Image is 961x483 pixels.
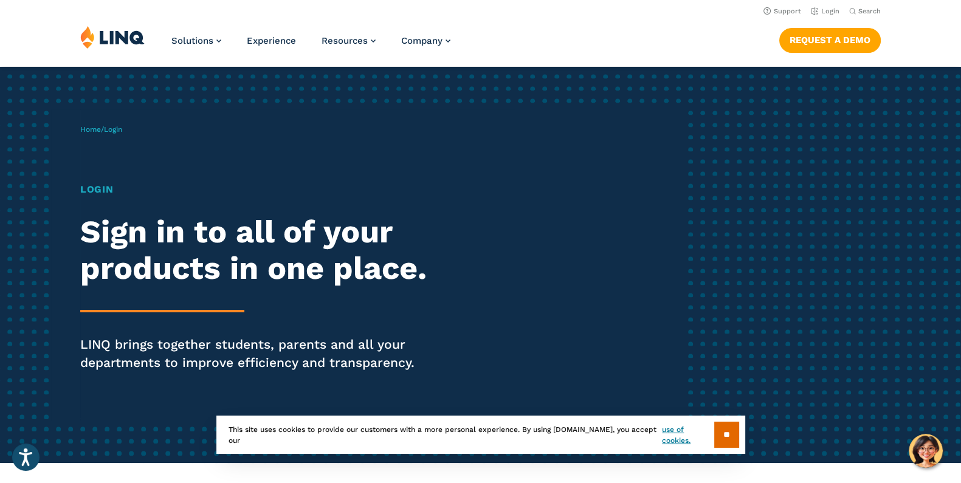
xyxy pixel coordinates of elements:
[858,7,881,15] span: Search
[171,35,221,46] a: Solutions
[80,182,450,197] h1: Login
[779,26,881,52] nav: Button Navigation
[811,7,839,15] a: Login
[322,35,368,46] span: Resources
[401,35,443,46] span: Company
[401,35,450,46] a: Company
[80,214,450,287] h2: Sign in to all of your products in one place.
[171,35,213,46] span: Solutions
[80,125,101,134] a: Home
[80,26,145,49] img: LINQ | K‑12 Software
[849,7,881,16] button: Open Search Bar
[322,35,376,46] a: Resources
[104,125,122,134] span: Login
[779,28,881,52] a: Request a Demo
[216,416,745,454] div: This site uses cookies to provide our customers with a more personal experience. By using [DOMAIN...
[763,7,801,15] a: Support
[909,434,943,468] button: Hello, have a question? Let’s chat.
[80,335,450,372] p: LINQ brings together students, parents and all your departments to improve efficiency and transpa...
[662,424,714,446] a: use of cookies.
[80,125,122,134] span: /
[247,35,296,46] a: Experience
[171,26,450,66] nav: Primary Navigation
